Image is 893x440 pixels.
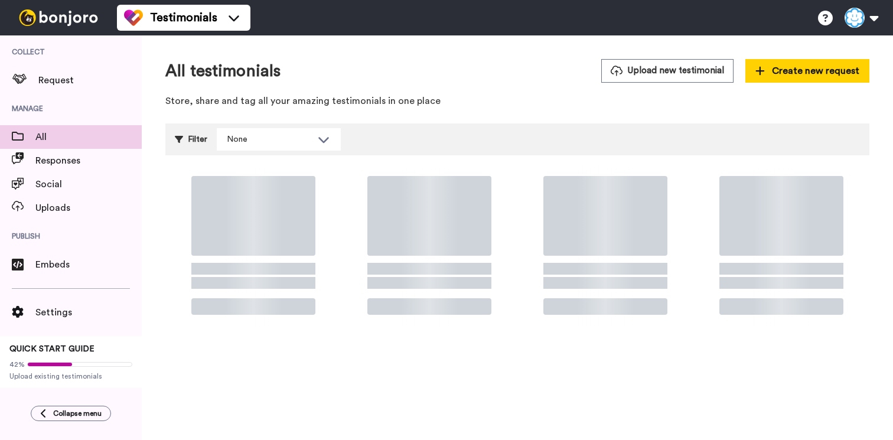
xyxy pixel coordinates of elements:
span: Testimonials [150,9,217,26]
span: Collapse menu [53,409,102,418]
span: Upload existing testimonials [9,371,132,381]
span: All [35,130,142,144]
span: Social [35,177,142,191]
span: QUICK START GUIDE [9,345,94,353]
h1: All testimonials [165,62,281,80]
p: Store, share and tag all your amazing testimonials in one place [165,94,869,108]
img: tm-color.svg [124,8,143,27]
span: Settings [35,305,142,320]
img: bj-logo-header-white.svg [14,9,103,26]
span: Request [38,73,142,87]
span: 42% [9,360,25,369]
button: Collapse menu [31,406,111,421]
button: Upload new testimonial [601,59,734,82]
span: Embeds [35,258,142,272]
span: Responses [35,154,142,168]
div: Filter [175,128,207,151]
span: Create new request [755,64,859,78]
button: Create new request [745,59,869,83]
span: Uploads [35,201,142,215]
div: None [227,133,312,145]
